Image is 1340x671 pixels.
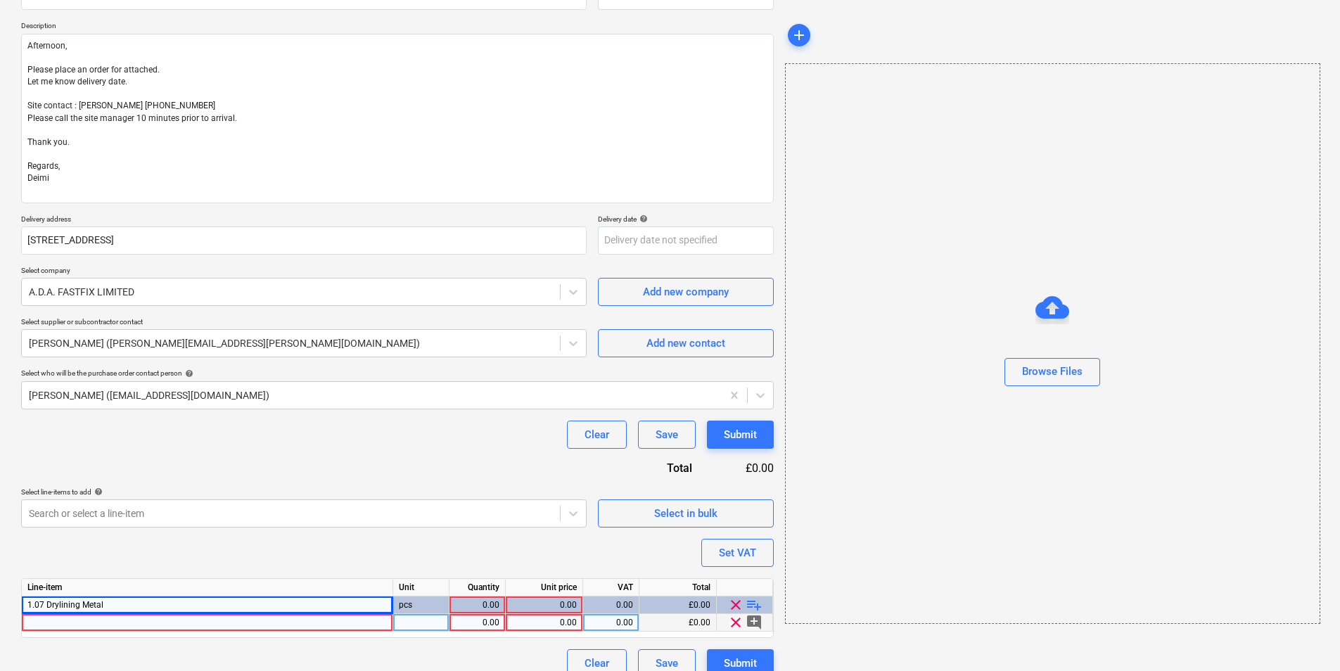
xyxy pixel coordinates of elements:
div: Add new contact [646,334,725,352]
div: Total [591,460,715,476]
div: Add new company [643,283,729,301]
div: Clear [585,426,609,444]
div: Browse Files [785,63,1320,624]
button: Browse Files [1004,358,1100,386]
div: 0.00 [589,614,633,632]
div: £0.00 [639,614,717,632]
button: Save [638,421,696,449]
div: Delivery date [598,215,774,224]
p: Delivery address [21,215,587,226]
p: Select supplier or subcontractor contact [21,317,587,329]
div: Total [639,579,717,596]
textarea: Afternoon, Please place an order for attached. Let me know delivery date. Site contact : [PERSON_... [21,34,774,203]
div: Set VAT [719,544,756,562]
span: playlist_add [746,596,762,613]
div: Select who will be the purchase order contact person [21,369,774,378]
div: Quantity [449,579,506,596]
button: Select in bulk [598,499,774,528]
div: pcs [393,596,449,614]
div: 0.00 [455,596,499,614]
button: Set VAT [701,539,774,567]
span: 1.07 Drylining Metal [27,600,103,610]
button: Add new contact [598,329,774,357]
button: Add new company [598,278,774,306]
div: Unit [393,579,449,596]
div: 0.00 [511,596,577,614]
div: £0.00 [639,596,717,614]
div: Save [656,426,678,444]
div: Line-item [22,579,393,596]
input: Delivery address [21,226,587,255]
div: Submit [724,426,757,444]
div: 0.00 [455,614,499,632]
p: Description [21,21,774,33]
div: 0.00 [511,614,577,632]
div: £0.00 [715,460,774,476]
div: Browse Files [1022,362,1083,381]
input: Delivery date not specified [598,226,774,255]
span: add [791,27,808,44]
div: Select line-items to add [21,487,587,497]
span: clear [727,614,744,631]
button: Submit [707,421,774,449]
p: Select company [21,266,587,278]
span: help [182,369,193,378]
button: Clear [567,421,627,449]
div: 0.00 [589,596,633,614]
div: VAT [583,579,639,596]
span: help [637,215,648,223]
span: help [91,487,103,496]
div: Select in bulk [654,504,717,523]
span: clear [727,596,744,613]
div: Unit price [506,579,583,596]
span: add_comment [746,614,762,631]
